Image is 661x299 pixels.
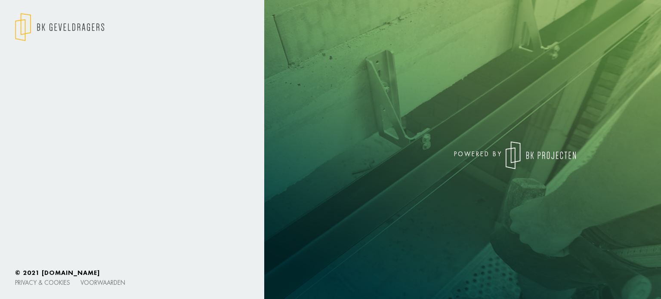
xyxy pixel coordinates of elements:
[15,278,70,287] a: Privacy & cookies
[337,142,576,169] div: powered by
[15,269,646,277] h6: © 2021 [DOMAIN_NAME]
[80,278,125,287] a: Voorwaarden
[15,13,104,41] img: logo
[506,142,576,169] img: logo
